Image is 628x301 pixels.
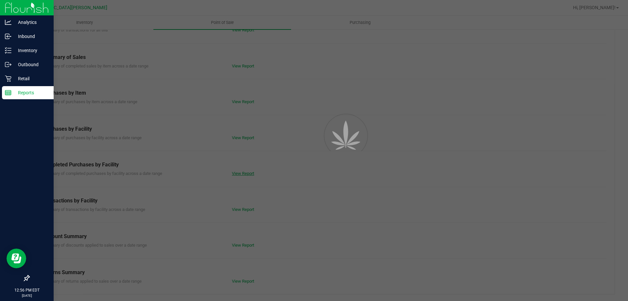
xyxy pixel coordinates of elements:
[11,89,51,97] p: Reports
[5,75,11,82] inline-svg: Retail
[11,32,51,40] p: Inbound
[7,249,26,268] iframe: Resource center
[3,287,51,293] p: 12:56 PM EDT
[5,19,11,26] inline-svg: Analytics
[11,61,51,68] p: Outbound
[3,293,51,298] p: [DATE]
[5,89,11,96] inline-svg: Reports
[11,75,51,83] p: Retail
[5,33,11,40] inline-svg: Inbound
[5,61,11,68] inline-svg: Outbound
[5,47,11,54] inline-svg: Inventory
[11,18,51,26] p: Analytics
[11,47,51,54] p: Inventory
